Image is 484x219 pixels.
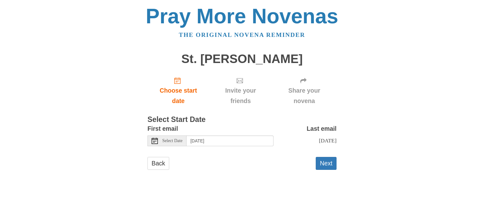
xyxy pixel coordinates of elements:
[278,85,330,106] span: Share your novena
[307,124,337,134] label: Last email
[272,72,337,109] div: Click "Next" to confirm your start date first.
[147,116,337,124] h3: Select Start Date
[316,157,337,170] button: Next
[179,32,305,38] a: The original novena reminder
[147,124,178,134] label: First email
[209,72,272,109] div: Click "Next" to confirm your start date first.
[162,139,182,143] span: Select Date
[147,52,337,66] h1: St. [PERSON_NAME]
[147,72,209,109] a: Choose start date
[216,85,266,106] span: Invite your friends
[319,137,337,144] span: [DATE]
[154,85,203,106] span: Choose start date
[147,157,169,170] a: Back
[146,4,338,28] a: Pray More Novenas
